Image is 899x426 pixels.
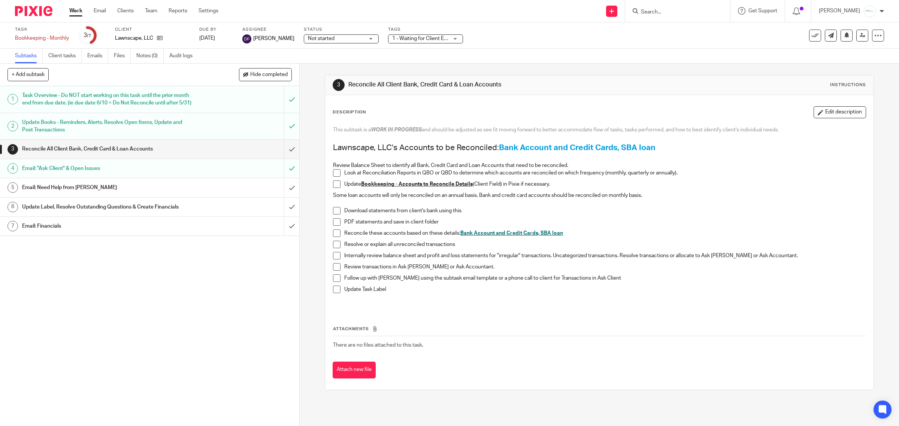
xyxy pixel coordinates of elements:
[819,7,860,15] p: [PERSON_NAME]
[333,343,423,348] span: There are no files attached to this task.
[87,34,91,38] small: /7
[250,72,288,78] span: Hide completed
[94,7,106,15] a: Email
[253,35,294,42] span: [PERSON_NAME]
[242,27,294,33] label: Assignee
[333,362,376,378] button: Attach new file
[87,49,108,63] a: Emails
[422,127,779,133] span: and should be adjusted as see fit moving forward to better accommodate flow of tasks, tasks perfo...
[308,36,335,41] span: Not started
[7,144,18,155] div: 3
[15,27,69,33] label: Task
[115,27,190,33] label: Client
[199,36,215,41] span: [DATE]
[333,142,866,154] h2: Lawnscape, LLC's Accounts to be Reconciled:
[344,169,866,177] p: Look at Reconciliation Reports in QBO or QBD to determine which accounts are reconciled on which ...
[344,218,866,226] p: PDF statements and save in client folder
[361,182,473,187] u: Bookkeeping - Accounts to Reconcile Details
[22,90,192,109] h1: Task Overview - Do NOT start working on this task until the prior month end from due date. (ie du...
[7,202,18,212] div: 6
[640,9,708,16] input: Search
[145,7,157,15] a: Team
[22,117,192,136] h1: Update Books - Reminders, Alerts, Resolve Open Items, Update and Post Transactions
[22,220,192,232] h1: Email: Financials
[499,144,656,152] span: Bank Account and Credit Cards, SBA loan
[333,162,866,169] p: Review Balance Sheet to identify all Bank, Credit Card and Loan Accounts that need to be reconciled.
[333,127,371,133] span: This subtask is a
[22,201,192,213] h1: Update Label, Resolve Outstanding Questions & Create Financials
[136,49,164,63] a: Notes (0)
[333,109,366,115] p: Description
[15,34,69,42] div: Bookkeeping - Monthly
[7,121,18,131] div: 2
[344,207,866,214] p: Download statements from client's bank using this
[169,49,198,63] a: Audit logs
[388,27,463,33] label: Tags
[84,31,91,40] div: 3
[7,221,18,231] div: 7
[333,327,369,331] span: Attachments
[7,68,49,81] button: + Add subtask
[199,7,218,15] a: Settings
[348,81,615,89] h1: Reconcile All Client Bank, Credit Card & Loan Accounts
[344,241,866,248] p: Resolve or explain all unreconciled transactions
[344,180,866,188] p: Update (Client Field) in Pixie if necessary.
[117,7,134,15] a: Clients
[333,192,866,199] p: Some loan accounts will only be reconciled on an annual basis. Bank and credit card accounts shou...
[344,229,866,237] p: Reconcile these accounts based on these details:
[115,34,153,42] p: Lawnscape, LLC
[239,68,292,81] button: Hide completed
[169,7,187,15] a: Reports
[7,182,18,193] div: 5
[304,27,379,33] label: Status
[830,82,866,88] div: Instructions
[344,263,866,271] p: Review transactions in Ask [PERSON_NAME] or Ask Accountant.
[814,106,866,118] button: Edit description
[199,27,233,33] label: Due by
[392,36,512,41] span: 1 - Waiting for Client Email - Questions/Records + 1
[114,49,131,63] a: Files
[460,231,563,236] span: Bank Account and Credit Cards, SBA loan
[333,79,345,91] div: 3
[344,286,866,293] p: Update Task Label
[48,49,82,63] a: Client tasks
[748,8,777,13] span: Get Support
[15,6,52,16] img: Pixie
[69,7,82,15] a: Work
[22,163,192,174] h1: Email: "Ask Client" & Open Issues
[7,163,18,174] div: 4
[22,143,192,155] h1: Reconcile All Client Bank, Credit Card & Loan Accounts
[15,49,43,63] a: Subtasks
[344,252,866,259] p: Internally review balance sheet and profit and loss statements for "irregular" transactions. Unca...
[242,34,251,43] img: svg%3E
[7,94,18,104] div: 1
[344,274,866,282] p: Follow up with [PERSON_NAME] using the subtask email template or a phone call to client for Trans...
[22,182,192,193] h1: Email: Need Help from [PERSON_NAME]
[864,5,876,17] img: _Logo.png
[371,127,422,133] span: WORK IN PROGRESS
